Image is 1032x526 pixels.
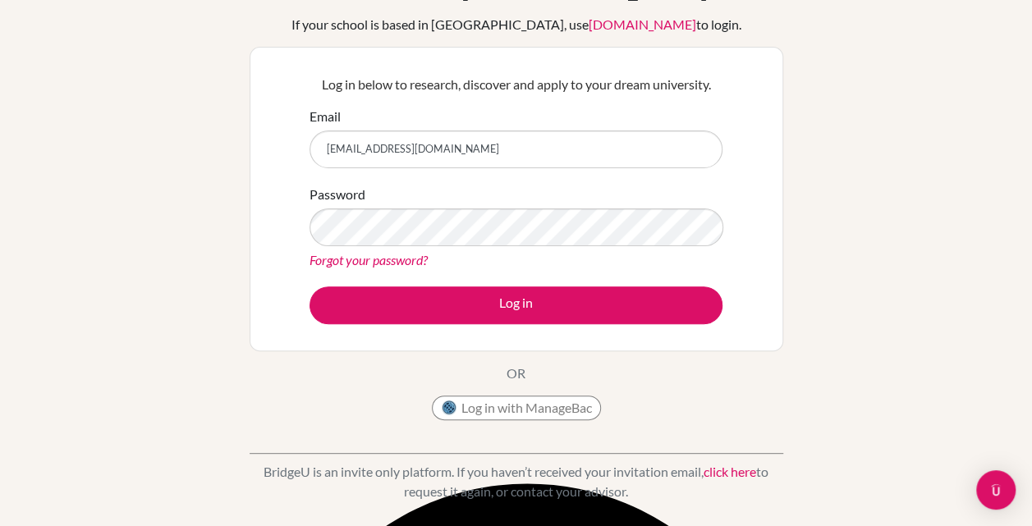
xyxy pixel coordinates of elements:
[507,364,525,383] p: OR
[432,396,601,420] button: Log in with ManageBac
[704,464,756,479] a: click here
[310,286,722,324] button: Log in
[310,75,722,94] p: Log in below to research, discover and apply to your dream university.
[310,185,365,204] label: Password
[976,470,1016,510] div: Open Intercom Messenger
[310,107,341,126] label: Email
[291,15,741,34] div: If your school is based in [GEOGRAPHIC_DATA], use to login.
[250,462,783,501] p: BridgeU is an invite only platform. If you haven’t received your invitation email, to request it ...
[310,252,428,268] a: Forgot your password?
[589,16,696,32] a: [DOMAIN_NAME]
